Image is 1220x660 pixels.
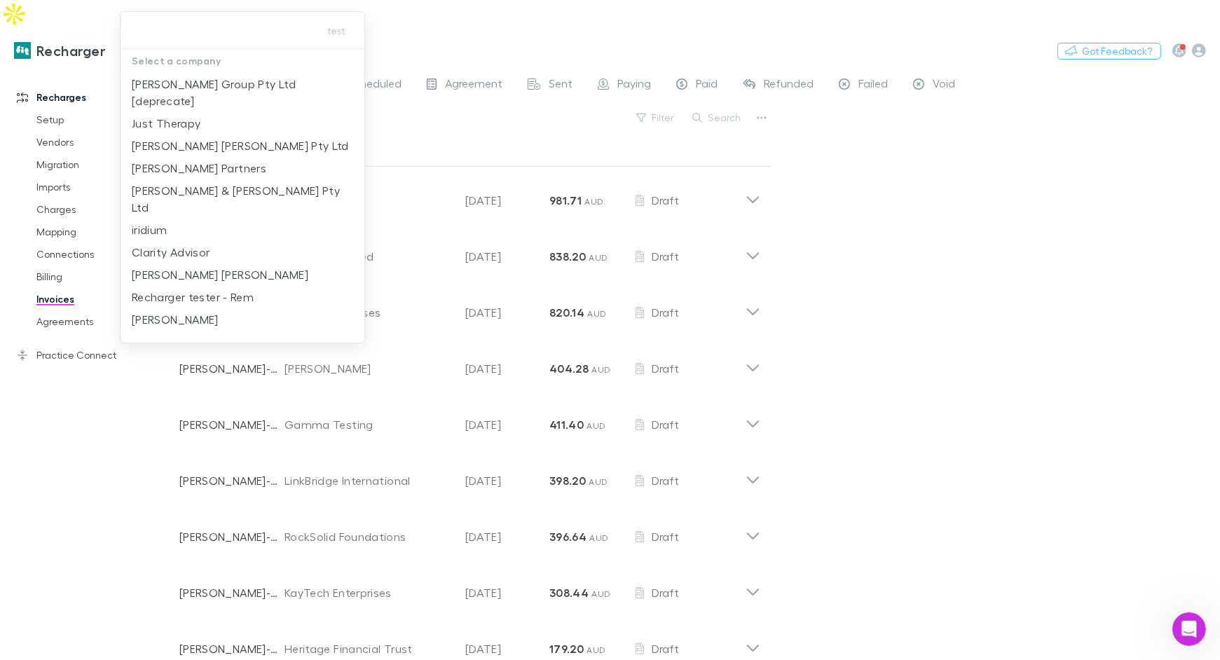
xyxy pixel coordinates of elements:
[132,137,349,154] p: [PERSON_NAME] [PERSON_NAME] Pty Ltd
[132,311,219,328] p: [PERSON_NAME]
[186,515,223,543] span: disappointed reaction
[259,515,296,543] span: smiley reaction
[314,22,359,39] button: test
[421,6,448,32] button: Collapse window
[132,115,200,132] p: Just Therapy
[132,182,354,216] p: [PERSON_NAME] & [PERSON_NAME] Pty Ltd
[1172,612,1206,646] iframe: Intercom live chat
[132,289,254,305] p: Recharger tester - Rem
[17,501,465,516] div: Did this answer your question?
[132,221,167,238] p: iridium
[328,22,345,39] span: test
[9,6,36,32] button: go back
[132,76,354,109] p: [PERSON_NAME] Group Pty Ltd [deprecate]
[132,266,308,283] p: [PERSON_NAME] [PERSON_NAME]
[448,6,473,31] div: Close
[132,334,217,350] p: ElectraFi Pty Ltd
[194,515,214,543] span: 😞
[231,515,251,543] span: 😐
[267,515,287,543] span: 😃
[223,515,259,543] span: neutral face reaction
[185,561,297,572] a: Open in help center
[132,244,210,261] p: Clarity Advisor
[132,160,266,177] p: [PERSON_NAME] Partners
[121,49,364,73] p: Select a company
